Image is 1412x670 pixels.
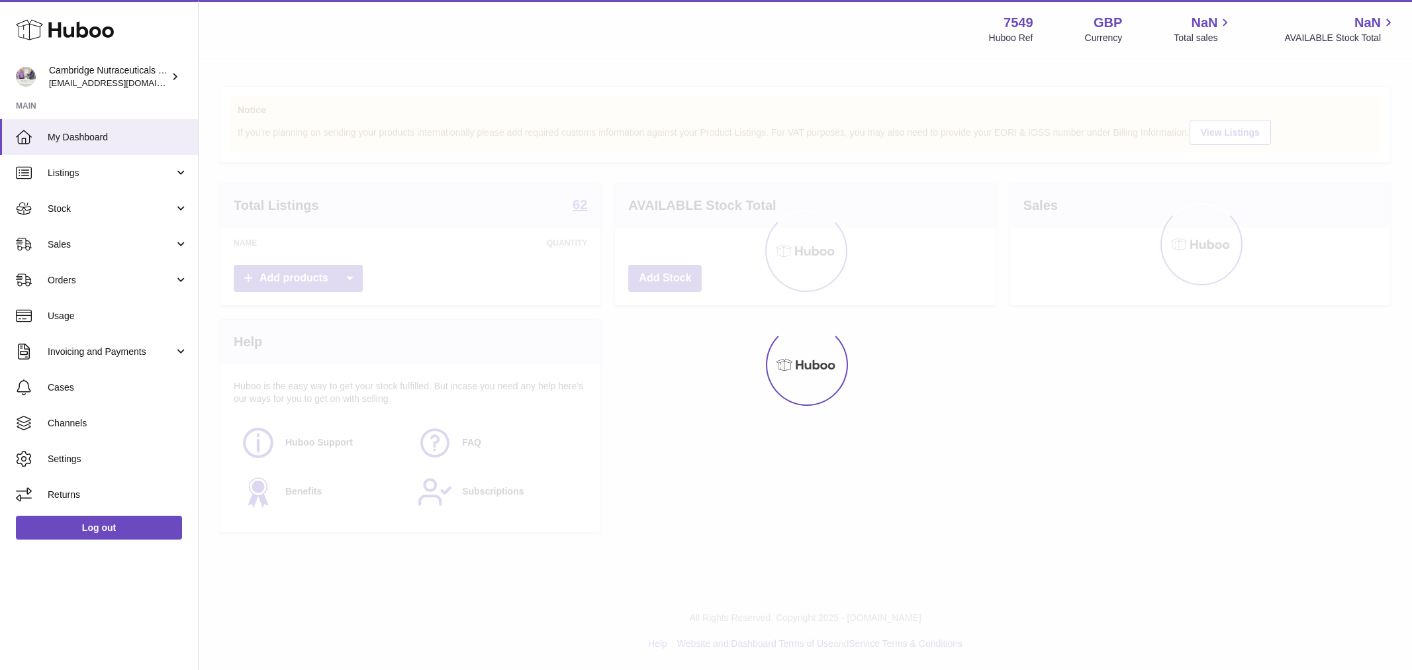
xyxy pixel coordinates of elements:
div: Currency [1085,32,1123,44]
a: NaN AVAILABLE Stock Total [1284,14,1396,44]
span: Channels [48,417,188,430]
div: Huboo Ref [989,32,1033,44]
span: AVAILABLE Stock Total [1284,32,1396,44]
a: Log out [16,516,182,540]
span: NaN [1191,14,1217,32]
span: [EMAIL_ADDRESS][DOMAIN_NAME] [49,77,195,88]
span: Settings [48,453,188,465]
span: Usage [48,310,188,322]
a: NaN Total sales [1174,14,1233,44]
span: Sales [48,238,174,251]
span: Invoicing and Payments [48,346,174,358]
img: qvc@camnutra.com [16,67,36,87]
span: Stock [48,203,174,215]
span: NaN [1354,14,1381,32]
div: Cambridge Nutraceuticals Ltd [49,64,168,89]
span: Orders [48,274,174,287]
span: Cases [48,381,188,394]
strong: 7549 [1004,14,1033,32]
span: Listings [48,167,174,179]
span: Returns [48,489,188,501]
strong: GBP [1094,14,1122,32]
span: My Dashboard [48,131,188,144]
span: Total sales [1174,32,1233,44]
